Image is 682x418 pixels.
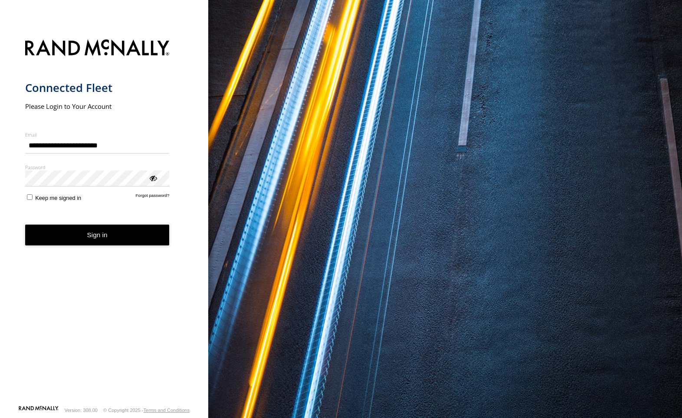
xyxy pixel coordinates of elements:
span: Keep me signed in [35,195,81,201]
input: Keep me signed in [27,194,33,200]
h2: Please Login to Your Account [25,102,170,111]
div: © Copyright 2025 - [103,408,190,413]
label: Password [25,164,170,170]
div: Version: 308.00 [65,408,98,413]
img: Rand McNally [25,38,170,60]
h1: Connected Fleet [25,81,170,95]
form: main [25,34,184,405]
button: Sign in [25,225,170,246]
a: Terms and Conditions [144,408,190,413]
div: ViewPassword [148,173,157,182]
a: Visit our Website [19,406,59,415]
label: Email [25,131,170,138]
a: Forgot password? [136,193,170,201]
